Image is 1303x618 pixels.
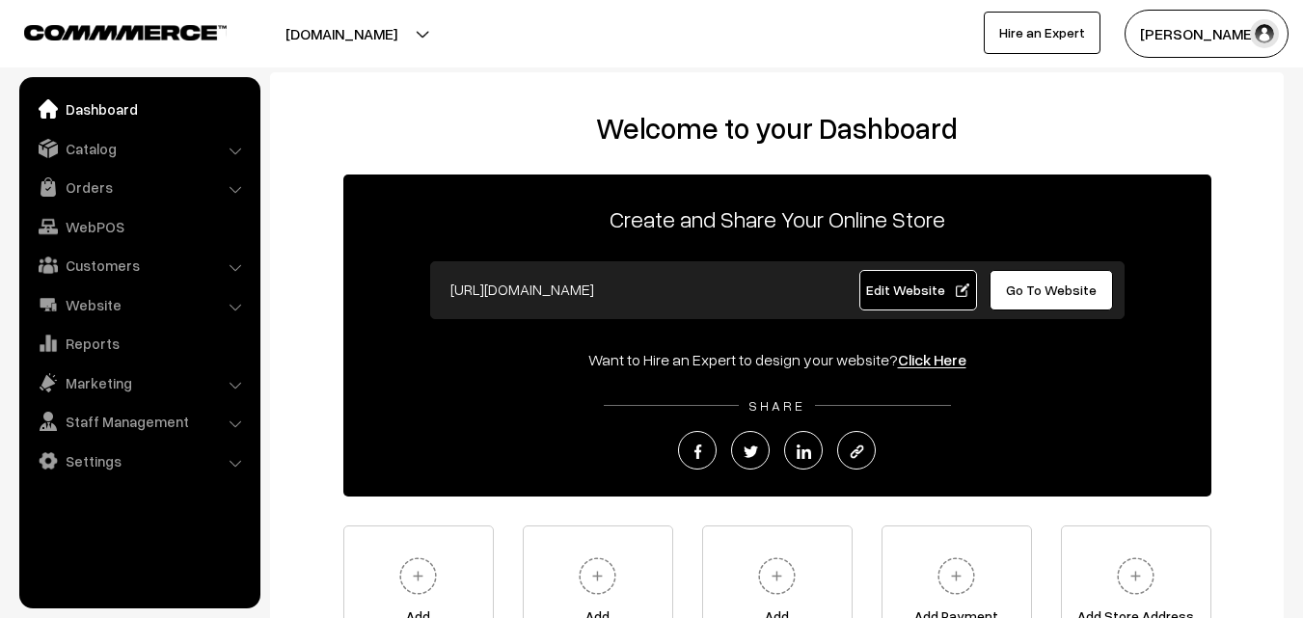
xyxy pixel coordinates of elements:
[24,248,254,282] a: Customers
[343,348,1211,371] div: Want to Hire an Expert to design your website?
[289,111,1264,146] h2: Welcome to your Dashboard
[859,270,977,310] a: Edit Website
[739,397,815,414] span: SHARE
[750,550,803,603] img: plus.svg
[1109,550,1162,603] img: plus.svg
[343,202,1211,236] p: Create and Share Your Online Store
[24,365,254,400] a: Marketing
[24,19,193,42] a: COMMMERCE
[24,170,254,204] a: Orders
[984,12,1100,54] a: Hire an Expert
[1125,10,1289,58] button: [PERSON_NAME]
[866,282,969,298] span: Edit Website
[24,209,254,244] a: WebPOS
[930,550,983,603] img: plus.svg
[571,550,624,603] img: plus.svg
[24,326,254,361] a: Reports
[24,131,254,166] a: Catalog
[24,443,254,478] a: Settings
[218,10,465,58] button: [DOMAIN_NAME]
[392,550,445,603] img: plus.svg
[990,270,1114,310] a: Go To Website
[24,92,254,126] a: Dashboard
[1250,19,1279,48] img: user
[24,404,254,439] a: Staff Management
[898,350,966,369] a: Click Here
[1006,282,1097,298] span: Go To Website
[24,25,227,40] img: COMMMERCE
[24,287,254,322] a: Website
